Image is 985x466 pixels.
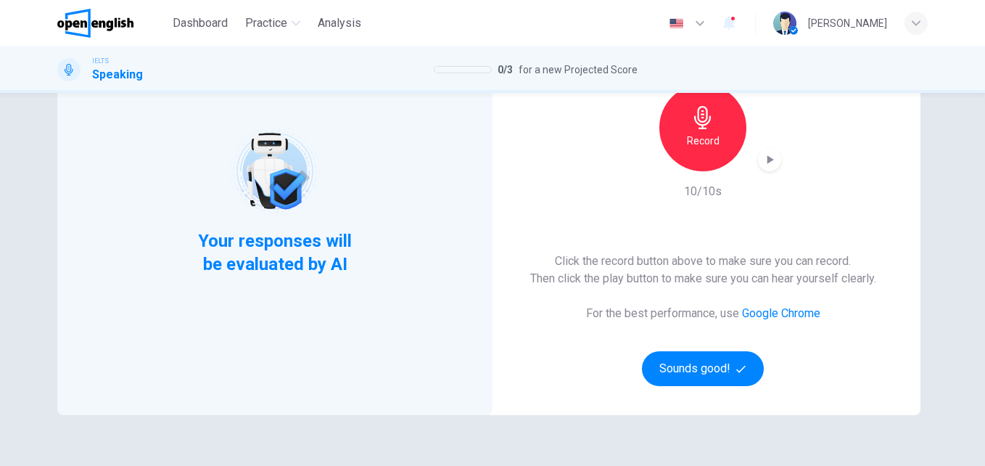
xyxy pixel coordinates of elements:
h1: Speaking [92,66,143,83]
a: OpenEnglish logo [57,9,167,38]
span: Dashboard [173,15,228,32]
button: Sounds good! [642,351,764,386]
h6: For the best performance, use [586,305,820,322]
h6: Record [687,132,720,150]
button: Dashboard [167,10,234,36]
img: robot icon [228,125,321,217]
button: Practice [239,10,306,36]
a: Google Chrome [742,306,820,320]
span: Your responses will be evaluated by AI [187,229,363,276]
span: 0 / 3 [498,61,513,78]
span: IELTS [92,56,109,66]
button: Analysis [312,10,367,36]
h6: Click the record button above to make sure you can record. Then click the play button to make sur... [530,253,876,287]
div: [PERSON_NAME] [808,15,887,32]
img: Profile picture [773,12,796,35]
h6: 10/10s [684,183,722,200]
img: OpenEnglish logo [57,9,133,38]
button: Record [659,84,746,171]
span: Practice [245,15,287,32]
img: en [667,18,685,29]
span: Analysis [318,15,361,32]
span: for a new Projected Score [519,61,638,78]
